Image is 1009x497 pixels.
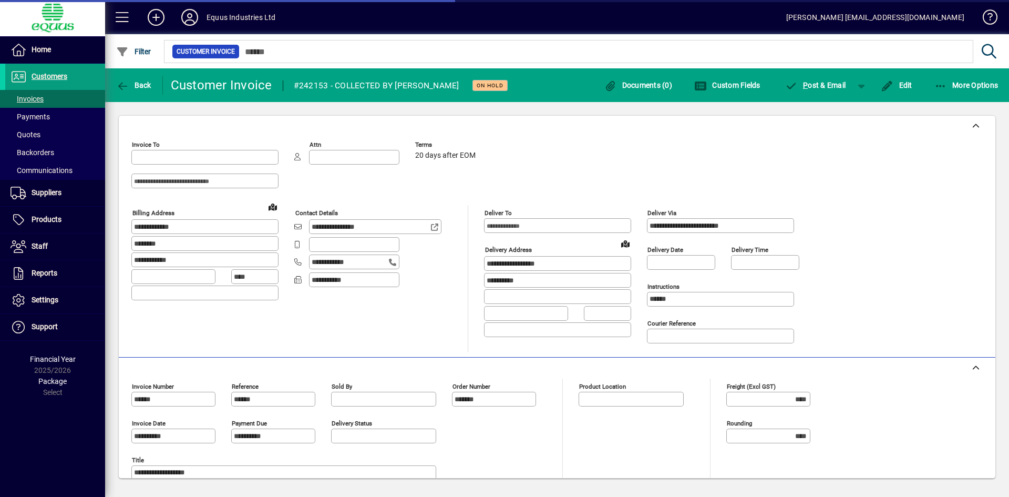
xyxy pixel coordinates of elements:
span: 20 days after EOM [415,151,476,160]
span: Edit [881,81,912,89]
mat-label: Title [132,457,144,464]
a: View on map [264,198,281,215]
mat-label: Delivery status [332,420,372,427]
a: Products [5,207,105,233]
mat-label: Invoice number [132,383,174,390]
a: Home [5,37,105,63]
span: Filter [116,47,151,56]
span: P [803,81,808,89]
mat-label: Payment due [232,420,267,427]
button: More Options [932,76,1001,95]
mat-label: Attn [310,141,321,148]
div: Equus Industries Ltd [207,9,276,26]
span: Home [32,45,51,54]
span: Suppliers [32,188,61,197]
span: Communications [11,166,73,175]
span: Back [116,81,151,89]
mat-label: Deliver To [485,209,512,217]
mat-label: Delivery time [732,246,768,253]
button: Profile [173,8,207,27]
mat-label: Sold by [332,383,352,390]
a: Knowledge Base [975,2,996,36]
a: View on map [617,235,634,252]
a: Staff [5,234,105,260]
a: Backorders [5,144,105,161]
span: Support [32,322,58,331]
mat-label: Product location [579,383,626,390]
span: Payments [11,113,50,121]
div: #242153 - COLLECTED BY [PERSON_NAME] [294,77,459,94]
mat-label: Invoice To [132,141,160,148]
span: Products [32,215,61,224]
a: Reports [5,260,105,287]
span: Quotes [11,130,40,139]
span: More Options [934,81,998,89]
span: Reports [32,269,57,277]
div: Customer Invoice [171,77,272,94]
mat-label: Courier Reference [647,320,696,327]
span: Customers [32,72,67,80]
mat-label: Reference [232,383,259,390]
span: Settings [32,296,58,304]
button: Documents (0) [601,76,675,95]
span: Package [38,377,67,386]
span: Custom Fields [694,81,760,89]
span: On hold [477,82,503,89]
span: Invoices [11,95,44,103]
mat-label: Delivery date [647,246,683,253]
span: Documents (0) [604,81,672,89]
span: Customer Invoice [177,46,235,57]
app-page-header-button: Back [105,76,163,95]
button: Add [139,8,173,27]
button: Edit [878,76,915,95]
button: Filter [114,42,154,61]
button: Back [114,76,154,95]
a: Payments [5,108,105,126]
span: Backorders [11,148,54,157]
div: [PERSON_NAME] [EMAIL_ADDRESS][DOMAIN_NAME] [786,9,964,26]
span: ost & Email [785,81,846,89]
button: Custom Fields [692,76,763,95]
span: Financial Year [30,355,76,363]
a: Support [5,314,105,340]
mat-label: Deliver via [647,209,676,217]
mat-label: Freight (excl GST) [727,383,776,390]
mat-label: Invoice date [132,420,166,427]
button: Post & Email [780,76,851,95]
span: Staff [32,242,48,250]
a: Communications [5,161,105,179]
span: Terms [415,141,478,148]
mat-label: Order number [452,383,490,390]
mat-label: Rounding [727,420,752,427]
a: Settings [5,287,105,313]
mat-label: Instructions [647,283,679,290]
a: Suppliers [5,180,105,206]
a: Invoices [5,90,105,108]
a: Quotes [5,126,105,144]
